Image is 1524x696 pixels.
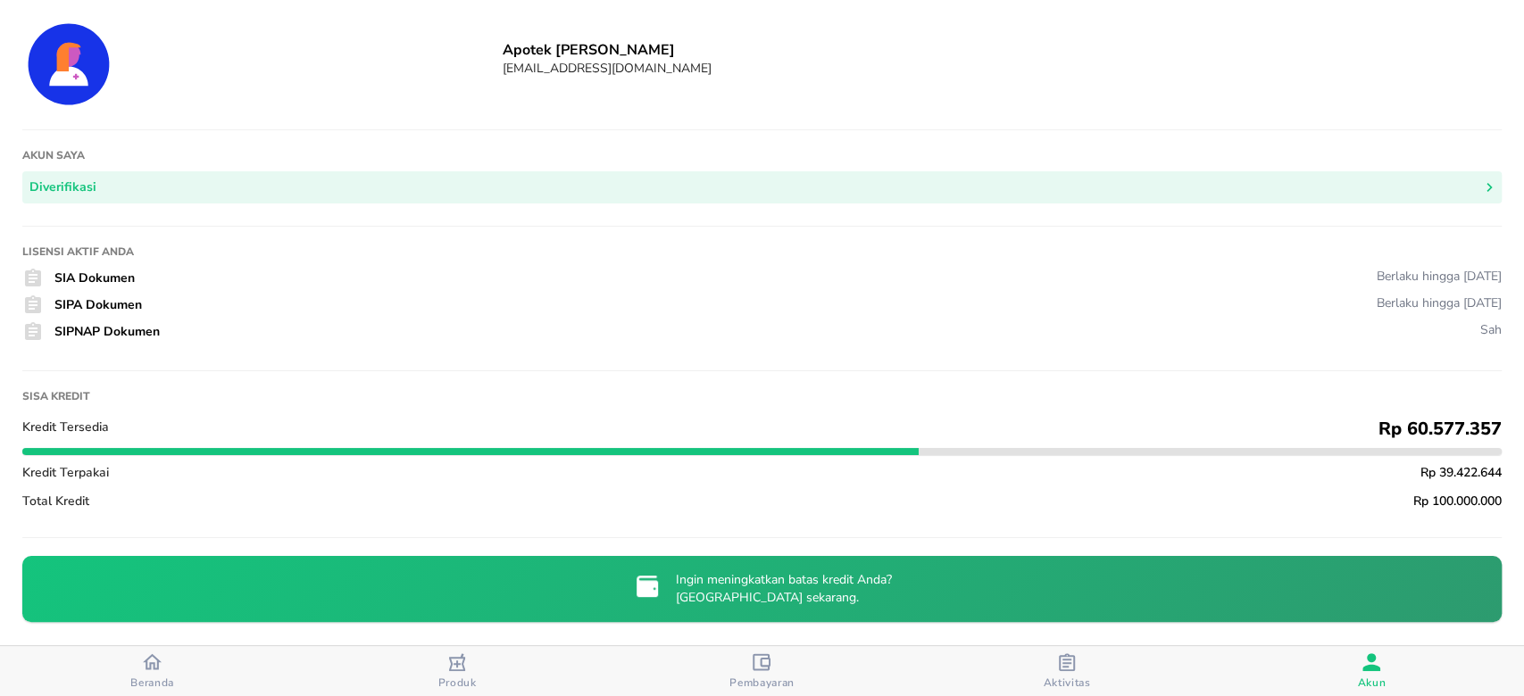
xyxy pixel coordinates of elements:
span: Total Kredit [22,493,89,510]
h1: Akun saya [22,148,1502,162]
div: Diverifikasi [29,177,96,199]
span: Rp 100.000.000 [1413,493,1502,510]
span: Rp 60.577.357 [1378,417,1502,441]
div: Berlaku hingga [DATE] [1377,294,1502,311]
span: Beranda [130,675,174,690]
h6: Apotek [PERSON_NAME] [503,40,1502,60]
img: Account Details [22,18,115,111]
span: Produk [438,675,477,690]
span: Akun [1357,675,1386,690]
span: SIPA Dokumen [54,296,142,313]
button: Akun [1220,646,1524,696]
span: Pembayaran [729,675,795,690]
button: Pembayaran [610,646,914,696]
div: Berlaku hingga [DATE] [1377,268,1502,285]
span: Aktivitas [1043,675,1090,690]
span: SIA Dokumen [54,269,135,286]
span: SIPNAP Dokumen [54,323,160,340]
button: Aktivitas [914,646,1219,696]
span: Kredit Terpakai [22,464,109,481]
h6: [EMAIL_ADDRESS][DOMAIN_NAME] [503,60,1502,77]
div: Sah [1480,321,1502,338]
button: Produk [304,646,609,696]
button: Diverifikasi [22,171,1502,204]
h1: Sisa kredit [22,389,1502,403]
img: credit-limit-upgrade-request-icon [633,572,662,601]
h1: Lisensi Aktif Anda [22,244,1502,259]
p: Ingin meningkatkan batas kredit Anda? [GEOGRAPHIC_DATA] sekarang. [676,571,892,607]
span: Rp 39.422.644 [1420,464,1502,481]
span: Kredit Tersedia [22,418,109,435]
